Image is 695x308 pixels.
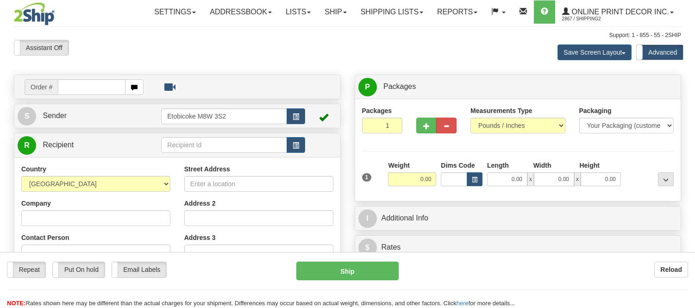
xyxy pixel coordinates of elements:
a: S Sender [18,107,161,126]
span: R [18,136,36,155]
input: Enter a location [184,176,333,192]
label: Put On hold [53,262,104,277]
a: $Rates [358,238,678,257]
label: Packages [362,106,392,115]
a: P Packages [358,77,678,96]
label: Email Labels [112,262,166,277]
a: here [457,300,469,307]
a: Addressbook [203,0,279,24]
a: R Recipient [18,136,145,155]
a: Ship [318,0,353,24]
label: Company [21,199,51,208]
span: NOTE: [7,300,25,307]
a: Reports [430,0,484,24]
a: Online Print Decor Inc. 2867 / Shipping2 [555,0,681,24]
span: Online Print Decor Inc. [570,8,669,16]
label: Dims Code [441,161,475,170]
span: P [358,78,377,96]
a: Settings [147,0,203,24]
label: Packaging [579,106,612,115]
button: Save Screen Layout [557,44,632,60]
label: Width [533,161,551,170]
span: x [527,172,534,186]
b: Reload [660,266,682,273]
img: logo2867.jpg [14,2,55,25]
span: 2867 / Shipping2 [562,14,632,24]
iframe: chat widget [674,107,694,201]
div: ... [658,172,674,186]
label: Address 3 [184,233,216,242]
span: Packages [383,82,416,90]
label: Contact Person [21,233,69,242]
label: Repeat [7,262,45,277]
label: Height [579,161,600,170]
a: Shipping lists [354,0,430,24]
span: x [574,172,581,186]
span: Sender [43,112,67,119]
span: 1 [362,173,372,182]
span: Recipient [43,141,74,149]
label: Country [21,164,46,174]
label: Assistant Off [14,40,69,55]
button: Ship [296,262,398,280]
div: Support: 1 - 855 - 55 - 2SHIP [14,31,681,39]
span: $ [358,239,377,257]
span: S [18,107,36,126]
label: Address 2 [184,199,216,208]
button: Reload [654,262,688,277]
label: Advanced [637,45,683,60]
input: Recipient Id [161,137,287,153]
a: Lists [279,0,318,24]
a: IAdditional Info [358,209,678,228]
label: Street Address [184,164,230,174]
label: Weight [388,161,409,170]
label: Length [487,161,509,170]
span: I [358,209,377,228]
span: Order # [25,79,58,95]
input: Sender Id [161,108,287,124]
label: Measurements Type [470,106,532,115]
